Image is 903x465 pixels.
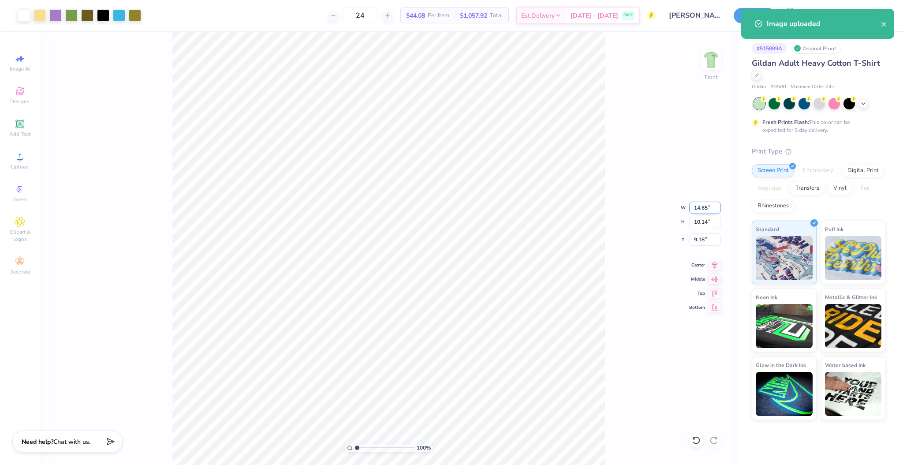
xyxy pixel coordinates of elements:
[770,83,786,91] span: # G500
[791,83,835,91] span: Minimum Order: 24 +
[752,58,880,68] span: Gildan Adult Heavy Cotton T-Shirt
[825,304,882,348] img: Metallic & Glitter Ink
[797,164,839,177] div: Embroidery
[752,199,795,213] div: Rhinestones
[428,11,449,20] span: Per Item
[767,19,881,29] div: Image uploaded
[521,11,555,20] span: Est. Delivery
[762,119,809,126] strong: Fresh Prints Flash:
[842,164,884,177] div: Digital Print
[4,229,35,243] span: Clipart & logos
[734,8,776,23] button: Save
[406,11,425,20] span: $44.08
[756,304,813,348] img: Neon Ink
[417,444,431,452] span: 100 %
[53,438,90,446] span: Chat with us.
[791,43,841,54] div: Original Proof
[825,225,843,234] span: Puff Ink
[825,292,877,302] span: Metallic & Glitter Ink
[13,196,27,203] span: Greek
[790,182,825,195] div: Transfers
[689,304,705,311] span: Bottom
[490,11,503,20] span: Total
[460,11,487,20] span: $1,057.92
[756,236,813,280] img: Standard
[10,65,30,72] span: Image AI
[623,12,633,19] span: FREE
[9,268,30,275] span: Decorate
[10,98,30,105] span: Designs
[752,83,766,91] span: Gildan
[662,7,727,24] input: Untitled Design
[825,372,882,416] img: Water based Ink
[825,236,882,280] img: Puff Ink
[762,118,871,134] div: This color can be expedited for 5 day delivery.
[756,292,777,302] span: Neon Ink
[881,19,887,29] button: close
[752,164,795,177] div: Screen Print
[752,146,885,157] div: Print Type
[752,43,787,54] div: # 515889A
[571,11,618,20] span: [DATE] - [DATE]
[705,73,717,81] div: Front
[22,438,53,446] strong: Need help?
[702,51,720,69] img: Front
[752,182,787,195] div: Applique
[343,7,377,23] input: – –
[9,131,30,138] span: Add Text
[756,225,779,234] span: Standard
[756,360,806,370] span: Glow in the Dark Ink
[11,163,29,170] span: Upload
[689,262,705,268] span: Center
[855,182,876,195] div: Foil
[825,360,866,370] span: Water based Ink
[756,372,813,416] img: Glow in the Dark Ink
[689,290,705,296] span: Top
[828,182,852,195] div: Vinyl
[689,276,705,282] span: Middle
